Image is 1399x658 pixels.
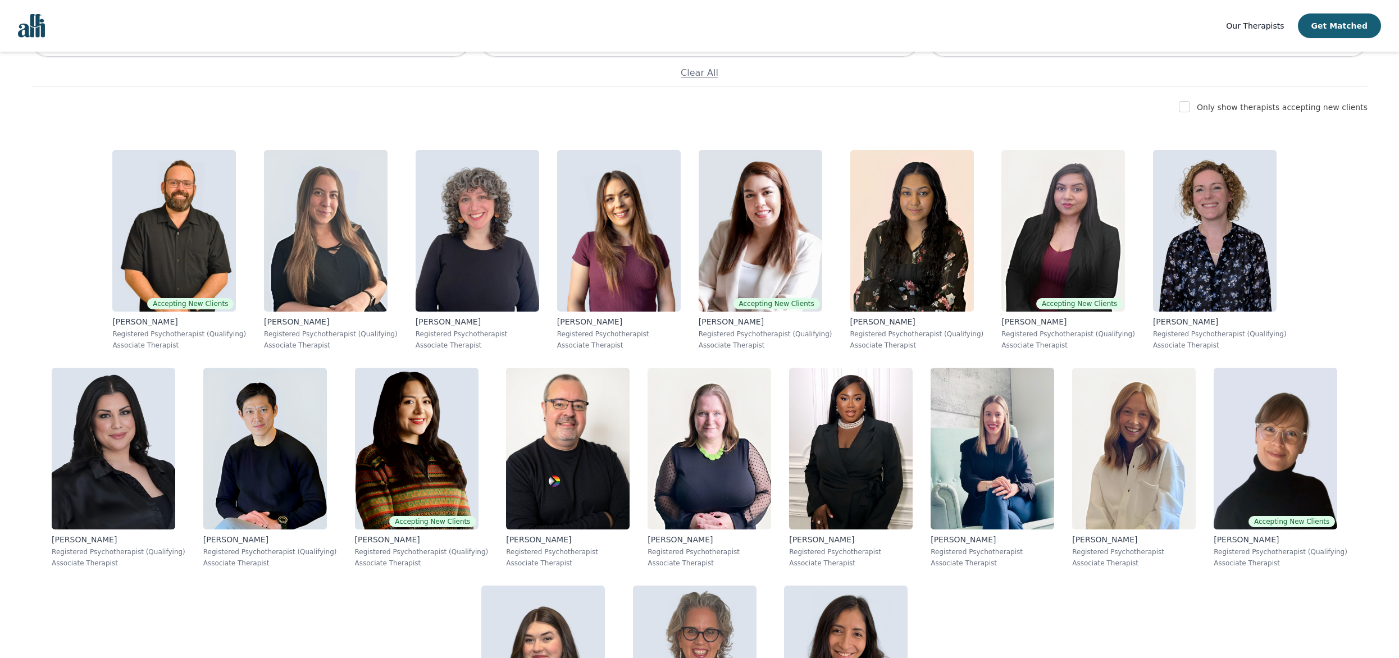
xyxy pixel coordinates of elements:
[416,330,539,339] p: Registered Psychotherapist
[1248,516,1335,527] span: Accepting New Clients
[31,66,1368,80] p: Clear All
[506,534,630,545] p: [PERSON_NAME]
[203,368,327,529] img: Alan_Chen
[648,368,771,529] img: Jessie_MacAlpine Shearer
[931,368,1054,529] img: Andreann_Gosselin
[557,330,681,339] p: Registered Psychotherapist
[1214,368,1337,529] img: Angela_Earl
[255,141,407,359] a: Shannon_Vokes[PERSON_NAME]Registered Psychotherapist (Qualifying)Associate Therapist
[1001,330,1135,339] p: Registered Psychotherapist (Qualifying)
[922,359,1063,577] a: Andreann_Gosselin[PERSON_NAME]Registered PsychotherapistAssociate Therapist
[557,341,681,350] p: Associate Therapist
[203,559,337,568] p: Associate Therapist
[850,150,974,312] img: Shanta_Persaud
[931,559,1054,568] p: Associate Therapist
[733,298,820,309] span: Accepting New Clients
[103,141,255,359] a: Josh_CadieuxAccepting New Clients[PERSON_NAME]Registered Psychotherapist (Qualifying)Associate Th...
[18,14,45,38] img: alli logo
[648,534,771,545] p: [PERSON_NAME]
[557,316,681,327] p: [PERSON_NAME]
[1144,141,1296,359] a: Catherine_Robbe[PERSON_NAME]Registered Psychotherapist (Qualifying)Associate Therapist
[1197,103,1368,112] label: Only show therapists accepting new clients
[52,534,185,545] p: [PERSON_NAME]
[112,341,246,350] p: Associate Therapist
[112,330,246,339] p: Registered Psychotherapist (Qualifying)
[1072,559,1196,568] p: Associate Therapist
[43,359,194,577] a: Heather_Kay[PERSON_NAME]Registered Psychotherapist (Qualifying)Associate Therapist
[1214,547,1347,556] p: Registered Psychotherapist (Qualifying)
[690,141,841,359] a: Ava_PouyandehAccepting New Clients[PERSON_NAME]Registered Psychotherapist (Qualifying)Associate T...
[850,316,984,327] p: [PERSON_NAME]
[931,547,1054,556] p: Registered Psychotherapist
[416,150,539,312] img: Jordan_Nardone
[1153,330,1287,339] p: Registered Psychotherapist (Qualifying)
[780,359,922,577] a: Senam_Bruce-Kemevor[PERSON_NAME]Registered PsychotherapistAssociate Therapist
[194,359,346,577] a: Alan_Chen[PERSON_NAME]Registered Psychotherapist (Qualifying)Associate Therapist
[1001,341,1135,350] p: Associate Therapist
[1072,547,1196,556] p: Registered Psychotherapist
[789,368,913,529] img: Senam_Bruce-Kemevor
[1036,298,1123,309] span: Accepting New Clients
[112,150,236,312] img: Josh_Cadieux
[1214,534,1347,545] p: [PERSON_NAME]
[1063,359,1205,577] a: Kelly_Kozluk[PERSON_NAME]Registered PsychotherapistAssociate Therapist
[355,534,489,545] p: [PERSON_NAME]
[264,341,398,350] p: Associate Therapist
[789,559,913,568] p: Associate Therapist
[648,559,771,568] p: Associate Therapist
[1153,150,1277,312] img: Catherine_Robbe
[203,547,337,556] p: Registered Psychotherapist (Qualifying)
[639,359,780,577] a: Jessie_MacAlpine Shearer[PERSON_NAME]Registered PsychotherapistAssociate Therapist
[850,330,984,339] p: Registered Psychotherapist (Qualifying)
[346,359,498,577] a: Luisa_Diaz FloresAccepting New Clients[PERSON_NAME]Registered Psychotherapist (Qualifying)Associa...
[648,547,771,556] p: Registered Psychotherapist
[407,141,548,359] a: Jordan_Nardone[PERSON_NAME]Registered PsychotherapistAssociate Therapist
[264,316,398,327] p: [PERSON_NAME]
[931,534,1054,545] p: [PERSON_NAME]
[52,559,185,568] p: Associate Therapist
[850,341,984,350] p: Associate Therapist
[355,547,489,556] p: Registered Psychotherapist (Qualifying)
[1214,559,1347,568] p: Associate Therapist
[1205,359,1356,577] a: Angela_EarlAccepting New Clients[PERSON_NAME]Registered Psychotherapist (Qualifying)Associate The...
[506,368,630,529] img: Scott_Harrison
[147,298,234,309] span: Accepting New Clients
[557,150,681,312] img: Natalie_Taylor
[699,316,832,327] p: [PERSON_NAME]
[264,150,388,312] img: Shannon_Vokes
[1072,368,1196,529] img: Kelly_Kozluk
[1153,316,1287,327] p: [PERSON_NAME]
[789,534,913,545] p: [PERSON_NAME]
[355,559,489,568] p: Associate Therapist
[416,316,539,327] p: [PERSON_NAME]
[1153,341,1287,350] p: Associate Therapist
[1001,316,1135,327] p: [PERSON_NAME]
[1226,19,1284,33] a: Our Therapists
[789,547,913,556] p: Registered Psychotherapist
[203,534,337,545] p: [PERSON_NAME]
[841,141,993,359] a: Shanta_Persaud[PERSON_NAME]Registered Psychotherapist (Qualifying)Associate Therapist
[264,330,398,339] p: Registered Psychotherapist (Qualifying)
[52,547,185,556] p: Registered Psychotherapist (Qualifying)
[506,559,630,568] p: Associate Therapist
[389,516,476,527] span: Accepting New Clients
[416,341,539,350] p: Associate Therapist
[1072,534,1196,545] p: [PERSON_NAME]
[548,141,690,359] a: Natalie_Taylor[PERSON_NAME]Registered PsychotherapistAssociate Therapist
[497,359,639,577] a: Scott_Harrison[PERSON_NAME]Registered PsychotherapistAssociate Therapist
[699,341,832,350] p: Associate Therapist
[1298,13,1381,38] button: Get Matched
[992,141,1144,359] a: Sonya_MahilAccepting New Clients[PERSON_NAME]Registered Psychotherapist (Qualifying)Associate The...
[699,330,832,339] p: Registered Psychotherapist (Qualifying)
[699,150,822,312] img: Ava_Pouyandeh
[1226,21,1284,30] span: Our Therapists
[355,368,479,529] img: Luisa_Diaz Flores
[1001,150,1125,312] img: Sonya_Mahil
[506,547,630,556] p: Registered Psychotherapist
[112,316,246,327] p: [PERSON_NAME]
[52,368,175,529] img: Heather_Kay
